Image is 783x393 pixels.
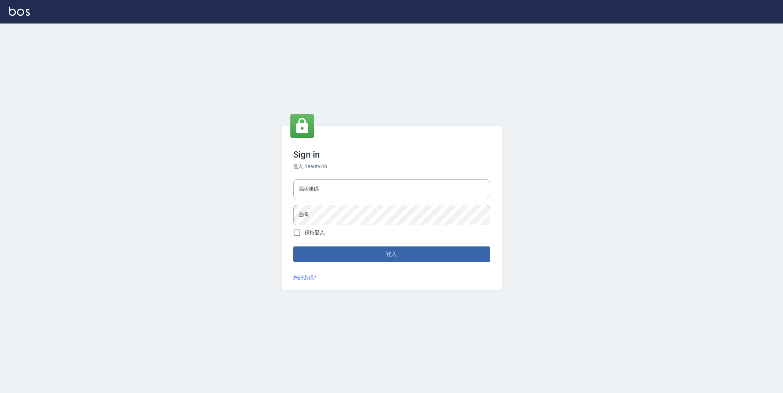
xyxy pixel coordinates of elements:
span: 保持登入 [305,229,325,237]
img: Logo [9,7,30,16]
h6: 登入 BeautyOS [293,163,490,170]
h3: Sign in [293,149,490,160]
a: 忘記密碼? [293,274,316,282]
button: 登入 [293,246,490,262]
